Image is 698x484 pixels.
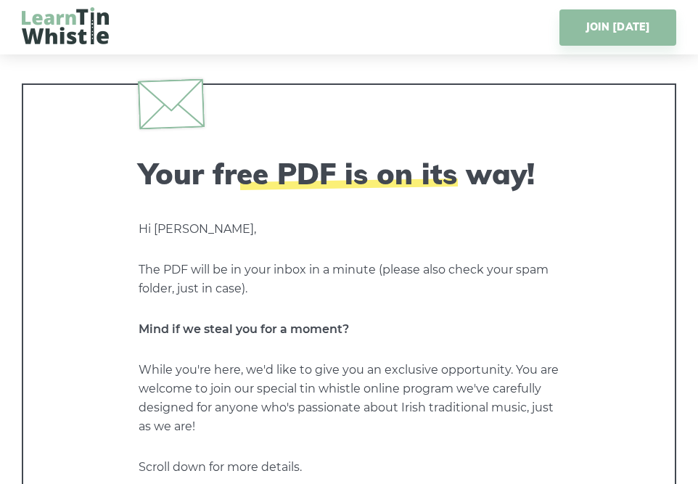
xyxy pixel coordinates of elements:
strong: Mind if we steal you for a moment? [139,322,349,336]
p: Hi [PERSON_NAME], [139,220,559,239]
img: envelope.svg [138,78,205,129]
p: While you're here, we'd like to give you an exclusive opportunity. You are welcome to join our sp... [139,361,559,436]
img: LearnTinWhistle.com [22,7,109,44]
p: The PDF will be in your inbox in a minute (please also check your spam folder, just in case). [139,261,559,298]
p: Scroll down for more details. [139,458,559,477]
h2: Your free PDF is on its way! [139,156,559,191]
a: JOIN [DATE] [559,9,676,46]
